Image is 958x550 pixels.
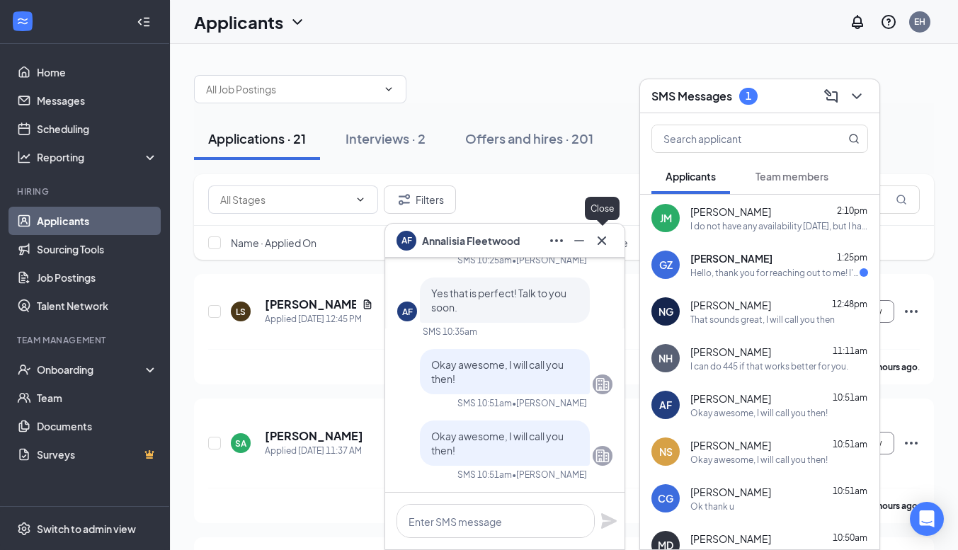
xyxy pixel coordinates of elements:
[833,532,867,543] span: 10:50am
[512,254,587,266] span: • [PERSON_NAME]
[265,297,356,312] h5: [PERSON_NAME]
[833,486,867,496] span: 10:51am
[658,351,673,365] div: NH
[37,58,158,86] a: Home
[431,358,564,385] span: Okay awesome, I will call you then!
[512,469,587,481] span: • [PERSON_NAME]
[17,185,155,197] div: Hiring
[658,304,673,319] div: NG
[746,90,751,102] div: 1
[823,88,840,105] svg: ComposeMessage
[17,362,31,377] svg: UserCheck
[659,445,673,459] div: NS
[658,491,673,505] div: CG
[545,229,568,252] button: Ellipses
[289,13,306,30] svg: ChevronDown
[396,191,413,208] svg: Filter
[362,299,373,310] svg: Document
[690,220,868,232] div: I do not have any availability [DATE], but I have time [DATE] morning or afternoon
[690,205,771,219] span: [PERSON_NAME]
[594,447,611,464] svg: Company
[512,397,587,409] span: • [PERSON_NAME]
[220,192,349,207] input: All Stages
[651,88,732,104] h3: SMS Messages
[37,292,158,320] a: Talent Network
[690,298,771,312] span: [PERSON_NAME]
[755,170,828,183] span: Team members
[871,500,918,511] b: 3 hours ago
[585,197,620,220] div: Close
[16,14,30,28] svg: WorkstreamLogo
[37,362,146,377] div: Onboarding
[571,232,588,249] svg: Minimize
[17,334,155,346] div: Team Management
[594,376,611,393] svg: Company
[206,81,377,97] input: All Job Postings
[690,485,771,499] span: [PERSON_NAME]
[231,236,317,250] span: Name · Applied On
[457,254,512,266] div: SMS 10:25am
[690,360,848,372] div: I can do 445 if that works better for you.
[548,232,565,249] svg: Ellipses
[137,15,151,29] svg: Collapse
[660,211,672,225] div: JM
[591,229,613,252] button: Cross
[903,303,920,320] svg: Ellipses
[346,130,426,147] div: Interviews · 2
[871,362,918,372] b: 2 hours ago
[903,435,920,452] svg: Ellipses
[17,522,31,536] svg: Settings
[37,440,158,469] a: SurveysCrown
[833,392,867,403] span: 10:51am
[194,10,283,34] h1: Applicants
[690,407,828,419] div: Okay awesome, I will call you then!
[600,512,617,529] svg: Plane
[652,125,820,152] input: Search applicant
[833,439,867,449] span: 10:51am
[568,229,591,252] button: Minimize
[848,133,860,144] svg: MagnifyingGlass
[820,85,843,108] button: ComposeMessage
[37,384,158,412] a: Team
[457,469,512,481] div: SMS 10:51am
[431,287,566,314] span: Yes that is perfect! Talk to you soon.
[17,150,31,164] svg: Analysis
[431,430,564,457] span: Okay awesome, I will call you then!
[402,306,413,318] div: AF
[383,84,394,95] svg: ChevronDown
[37,263,158,292] a: Job Postings
[37,115,158,143] a: Scheduling
[235,437,246,449] div: SA
[833,345,867,356] span: 11:11am
[265,444,363,458] div: Applied [DATE] 11:37 AM
[690,345,771,359] span: [PERSON_NAME]
[832,299,867,309] span: 12:48pm
[208,130,306,147] div: Applications · 21
[37,86,158,115] a: Messages
[690,454,828,466] div: Okay awesome, I will call you then!
[896,194,907,205] svg: MagnifyingGlass
[355,194,366,205] svg: ChevronDown
[690,500,734,512] div: Ok thank u
[457,397,512,409] div: SMS 10:51am
[880,13,897,30] svg: QuestionInfo
[837,205,867,216] span: 2:10pm
[690,314,835,326] div: That sounds great, I will call you then
[848,88,865,105] svg: ChevronDown
[423,326,477,338] div: SMS 10:35am
[465,130,593,147] div: Offers and hires · 201
[690,532,771,546] span: [PERSON_NAME]
[384,185,456,214] button: Filter Filters
[659,398,672,412] div: AF
[37,207,158,235] a: Applicants
[690,438,771,452] span: [PERSON_NAME]
[914,16,925,28] div: EH
[593,232,610,249] svg: Cross
[849,13,866,30] svg: Notifications
[236,306,246,318] div: LS
[422,233,520,248] span: Annalisia Fleetwood
[265,428,363,444] h5: [PERSON_NAME]
[37,235,158,263] a: Sourcing Tools
[910,502,944,536] div: Open Intercom Messenger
